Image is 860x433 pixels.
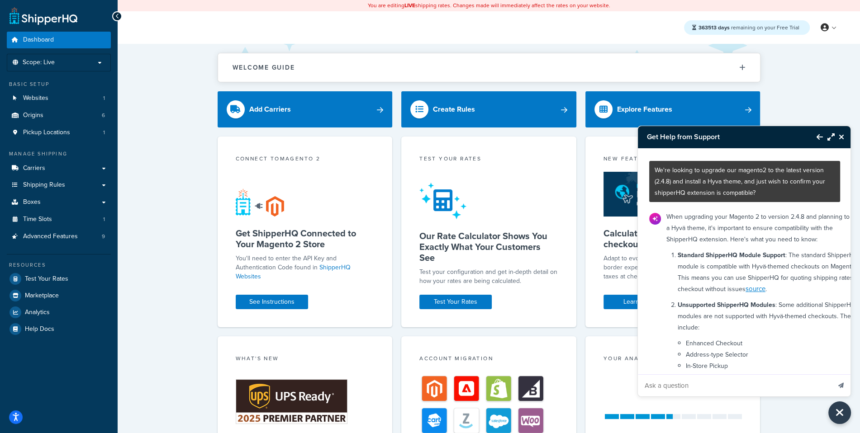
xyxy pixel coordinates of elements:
span: remaining on your Free Trial [698,24,799,32]
span: Pickup Locations [23,129,70,136]
b: LIVE [404,1,415,9]
img: Bot Avatar [649,213,661,225]
a: Pickup Locations1 [7,124,111,141]
span: Advanced Features [23,233,78,240]
div: Test your rates [419,155,558,165]
h5: Calculate duties and taxes at checkout for any carrier [603,228,742,249]
a: Analytics [7,304,111,320]
span: Carriers [23,165,45,172]
a: ShipperHQ Websites [236,263,351,281]
button: Welcome Guide [218,53,760,82]
span: Shipping Rules [23,181,65,189]
h5: Get ShipperHQ Connected to Your Magento 2 Store [236,228,375,249]
li: Pickup Locations [7,124,111,141]
div: Resources [7,261,111,269]
a: source [746,284,765,294]
a: Add Carriers [218,91,393,127]
span: Boxes [23,198,41,206]
div: Add Carriers [249,103,291,116]
button: Maximize Resource Center [823,127,835,147]
h5: Our Rate Calculator Shows You Exactly What Your Customers See [419,231,558,263]
a: Create Rules [401,91,576,127]
p: We're looking to upgrade our magento2 to the latest version (2.4.8) and install a Hyva theme, and... [655,165,835,198]
span: 9 [102,233,105,240]
span: 1 [103,216,105,223]
li: Time Slots [7,211,111,228]
a: Dashboard [7,32,111,48]
a: Boxes [7,194,111,211]
li: Advanced Features [7,228,111,245]
div: Your Analytics [603,354,742,365]
button: Send message [831,374,850,396]
button: Close Resource Center [835,132,850,142]
span: 6 [102,112,105,119]
strong: Standard ShipperHQ Module Support [678,250,785,260]
a: Time Slots1 [7,211,111,228]
li: Origins [7,107,111,124]
a: Help Docs [7,321,111,337]
li: Websites [7,90,111,107]
div: Explore Features [617,103,672,116]
span: Dashboard [23,36,54,44]
span: Websites [23,94,48,102]
div: Manage Shipping [7,150,111,158]
div: Test your configuration and get in-depth detail on how your rates are being calculated. [419,268,558,286]
a: Test Your Rates [419,295,492,309]
span: Analytics [25,309,50,316]
span: Help Docs [25,325,54,333]
a: Origins6 [7,107,111,124]
div: Account Migration [419,354,558,365]
h2: Welcome Guide [233,64,295,71]
div: New Feature [603,155,742,165]
span: Origins [23,112,43,119]
button: Back to Resource Center [808,127,823,147]
input: Ask a question [638,375,831,396]
span: Scope: Live [23,59,55,66]
a: Advanced Features9 [7,228,111,245]
a: See Instructions [236,295,308,309]
p: Adapt to evolving tariffs and improve the cross-border experience with real-time duties and taxes... [603,254,742,281]
a: Test Your Rates [7,271,111,287]
p: You'll need to enter the API Key and Authentication Code found in [236,254,375,281]
span: 1 [103,129,105,136]
a: Explore Features [585,91,760,127]
div: What's New [236,354,375,365]
a: Marketplace [7,287,111,304]
span: Time Slots [23,216,52,223]
a: Shipping Rules [7,177,111,193]
div: Basic Setup [7,80,111,88]
h3: Get Help from Support [638,126,808,148]
div: Create Rules [433,103,475,116]
img: connect-shq-magento-24cdf84b.svg [236,188,284,216]
a: Carriers [7,160,111,177]
strong: Unsupported ShipperHQ Modules [678,300,775,310]
span: Test Your Rates [25,275,68,283]
span: Marketplace [25,292,59,300]
strong: 363513 days [698,24,730,32]
button: Close Resource Center [828,401,851,424]
div: Connect to Magento 2 [236,155,375,165]
a: Websites1 [7,90,111,107]
span: 1 [103,94,105,102]
a: Learn More [603,295,676,309]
